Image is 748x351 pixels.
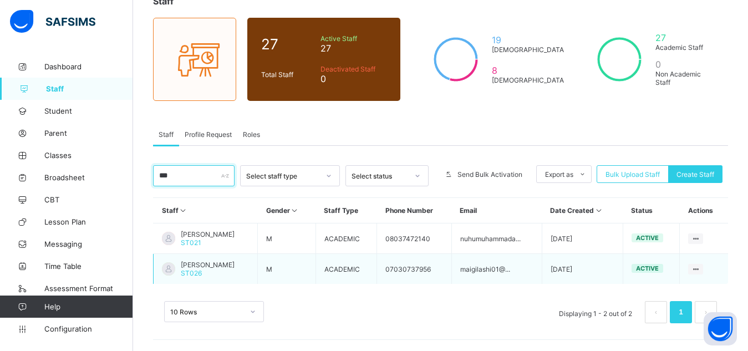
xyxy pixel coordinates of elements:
td: ACADEMIC [316,254,376,284]
span: Configuration [44,324,133,333]
span: ST021 [181,238,201,247]
span: Time Table [44,262,133,271]
th: Email [451,198,542,223]
span: Help [44,302,133,311]
li: Displaying 1 - 2 out of 2 [551,301,640,323]
span: [PERSON_NAME] [181,230,235,238]
td: nuhumuhammada... [451,223,542,254]
th: Status [623,198,679,223]
th: Gender [258,198,316,223]
td: [DATE] [542,223,623,254]
span: active [636,264,659,272]
span: 27 [320,43,386,54]
div: Select staff type [246,172,319,180]
span: Send Bulk Activation [457,170,522,179]
span: active [636,234,659,242]
span: 19 [492,34,566,45]
div: Select status [352,172,408,180]
span: Staff [159,130,174,139]
span: Create Staff [676,170,714,179]
th: Date Created [542,198,623,223]
td: [DATE] [542,254,623,284]
span: Classes [44,151,133,160]
span: Active Staff [320,34,386,43]
span: 27 [261,35,315,53]
span: Non Academic Staff [655,70,714,87]
span: [DEMOGRAPHIC_DATA] [492,45,566,54]
span: CBT [44,195,133,204]
span: Assessment Format [44,284,133,293]
li: 下一页 [695,301,717,323]
td: ACADEMIC [316,223,376,254]
th: Staff Type [316,198,376,223]
span: Staff [46,84,133,93]
span: Export as [545,170,573,179]
th: Phone Number [377,198,452,223]
span: 0 [320,73,386,84]
td: M [258,223,316,254]
span: Lesson Plan [44,217,133,226]
li: 1 [670,301,692,323]
td: 07030737956 [377,254,452,284]
span: Academic Staff [655,43,714,52]
span: Profile Request [185,130,232,139]
th: Actions [680,198,728,223]
i: Sort in Ascending Order [594,206,603,215]
td: maigilashi01@... [451,254,542,284]
span: [PERSON_NAME] [181,261,235,269]
span: Parent [44,129,133,138]
span: 27 [655,32,714,43]
td: M [258,254,316,284]
div: 10 Rows [170,308,243,316]
li: 上一页 [645,301,667,323]
button: Open asap [704,312,737,345]
span: Broadsheet [44,173,133,182]
span: Student [44,106,133,115]
span: Roles [243,130,260,139]
span: Messaging [44,240,133,248]
i: Sort in Ascending Order [290,206,299,215]
div: Total Staff [258,68,318,82]
td: 08037472140 [377,223,452,254]
span: 8 [492,65,566,76]
span: Dashboard [44,62,133,71]
i: Sort in Ascending Order [179,206,188,215]
span: ST026 [181,269,202,277]
a: 1 [675,305,686,319]
span: Bulk Upload Staff [605,170,660,179]
button: prev page [645,301,667,323]
button: next page [695,301,717,323]
th: Staff [154,198,258,223]
span: 0 [655,59,714,70]
img: safsims [10,10,95,33]
span: [DEMOGRAPHIC_DATA] [492,76,566,84]
span: Deactivated Staff [320,65,386,73]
